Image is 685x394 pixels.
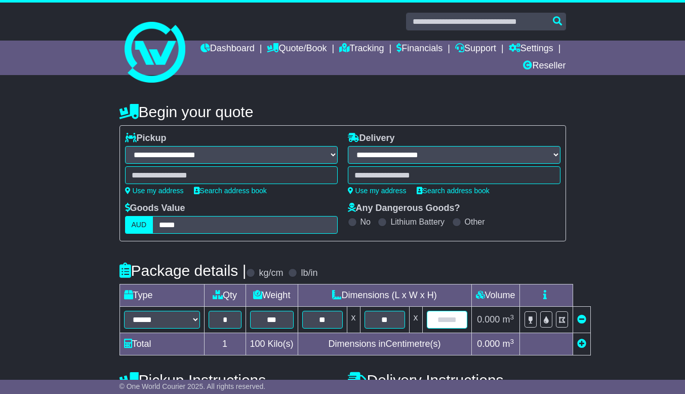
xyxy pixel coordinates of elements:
[510,313,514,321] sup: 3
[246,333,298,355] td: Kilo(s)
[119,382,266,390] span: © One World Courier 2025. All rights reserved.
[194,187,267,195] a: Search address book
[390,217,445,227] label: Lithium Battery
[577,314,586,325] a: Remove this item
[465,217,485,227] label: Other
[471,284,519,307] td: Volume
[360,217,371,227] label: No
[119,103,566,120] h4: Begin your quote
[417,187,490,195] a: Search address book
[577,339,586,349] a: Add new item
[301,268,317,279] label: lb/in
[298,333,471,355] td: Dimensions in Centimetre(s)
[125,133,167,144] label: Pickup
[200,41,255,58] a: Dashboard
[510,338,514,345] sup: 3
[119,262,247,279] h4: Package details |
[477,314,500,325] span: 0.000
[523,58,566,75] a: Reseller
[348,187,407,195] a: Use my address
[348,133,395,144] label: Delivery
[347,307,360,333] td: x
[267,41,327,58] a: Quote/Book
[455,41,496,58] a: Support
[502,339,514,349] span: m
[509,41,553,58] a: Settings
[348,372,566,388] h4: Delivery Instructions
[204,284,246,307] td: Qty
[298,284,471,307] td: Dimensions (L x W x H)
[409,307,422,333] td: x
[125,216,153,234] label: AUD
[502,314,514,325] span: m
[396,41,442,58] a: Financials
[119,284,204,307] td: Type
[125,187,184,195] a: Use my address
[125,203,185,214] label: Goods Value
[259,268,283,279] label: kg/cm
[339,41,384,58] a: Tracking
[246,284,298,307] td: Weight
[477,339,500,349] span: 0.000
[348,203,460,214] label: Any Dangerous Goods?
[119,372,338,388] h4: Pickup Instructions
[250,339,265,349] span: 100
[204,333,246,355] td: 1
[119,333,204,355] td: Total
